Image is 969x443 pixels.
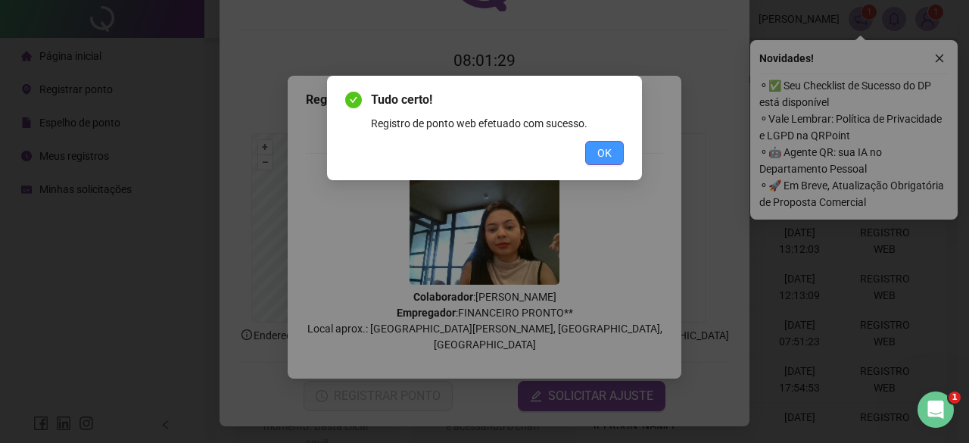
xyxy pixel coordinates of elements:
iframe: Intercom live chat [918,392,954,428]
span: OK [597,145,612,161]
span: check-circle [345,92,362,108]
div: Registro de ponto web efetuado com sucesso. [371,115,624,132]
span: Tudo certo! [371,91,624,109]
button: OK [585,141,624,165]
span: 1 [949,392,961,404]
